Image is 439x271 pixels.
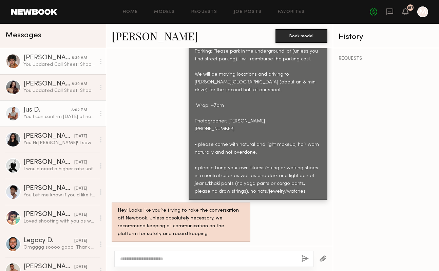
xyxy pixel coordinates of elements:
div: You: Updated Call Sheet: Shoot Date: [DATE] Call Time: 2:45pm Location: [GEOGRAPHIC_DATA][PERSON_... [23,88,96,94]
div: [PERSON_NAME] [23,159,74,166]
a: [PERSON_NAME] [112,28,198,43]
div: You: Let me know if you'd like to move forward. Totally understand if not! [23,192,96,198]
div: Omgggg soooo good! Thank you for all these! He clearly had a blast! Yes let me know if you ever n... [23,244,96,251]
span: Messages [5,32,41,39]
div: Loved shooting with you as well!! I just followed you on ig! :) look forward to seeing the pics! [23,218,96,225]
div: REQUESTS [339,56,434,61]
div: [DATE] [74,212,87,218]
div: [DATE] [74,186,87,192]
div: [DATE] [74,238,87,244]
div: [DATE] [74,133,87,140]
div: [DATE] [74,264,87,270]
div: [PERSON_NAME] [23,185,74,192]
a: Job Posts [234,10,262,14]
div: 157 [407,6,414,10]
div: [PERSON_NAME] [23,133,74,140]
div: History [339,33,434,41]
div: You: I can confirm [DATE] of next week the 28th. I'll send a new call sheet with the new date. I ... [23,114,96,120]
div: [PERSON_NAME] [23,55,72,61]
a: Models [154,10,175,14]
a: Requests [191,10,217,14]
div: You: Hi [PERSON_NAME]! I saw you submitted to my job listing for a shoot with a small sustainable... [23,140,96,146]
div: Updated Call Sheet: Shoot Date: [DATE] Call Time: 2:45pm Location: [GEOGRAPHIC_DATA][PERSON_NAME]... [195,1,321,196]
div: 8:02 PM [71,107,87,114]
div: You: Updated Call Sheet: Shoot Date: [DATE] Call Time: 2:45pm Location: [GEOGRAPHIC_DATA][PERSON_... [23,61,96,68]
a: M [417,6,428,17]
div: 8:39 AM [72,55,87,61]
div: [DATE] [74,159,87,166]
button: Book model [275,29,327,43]
div: Jus D. [23,107,71,114]
div: I would need a higher rate unfortunately! [23,166,96,172]
a: Home [123,10,138,14]
div: Hey! Looks like you’re trying to take the conversation off Newbook. Unless absolutely necessary, ... [118,207,244,238]
div: [PERSON_NAME] [23,264,74,270]
a: Book model [275,33,327,38]
a: Favorites [278,10,305,14]
div: Legacy D. [23,237,74,244]
div: [PERSON_NAME] [23,81,72,88]
div: 8:39 AM [72,81,87,88]
div: [PERSON_NAME] [23,211,74,218]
